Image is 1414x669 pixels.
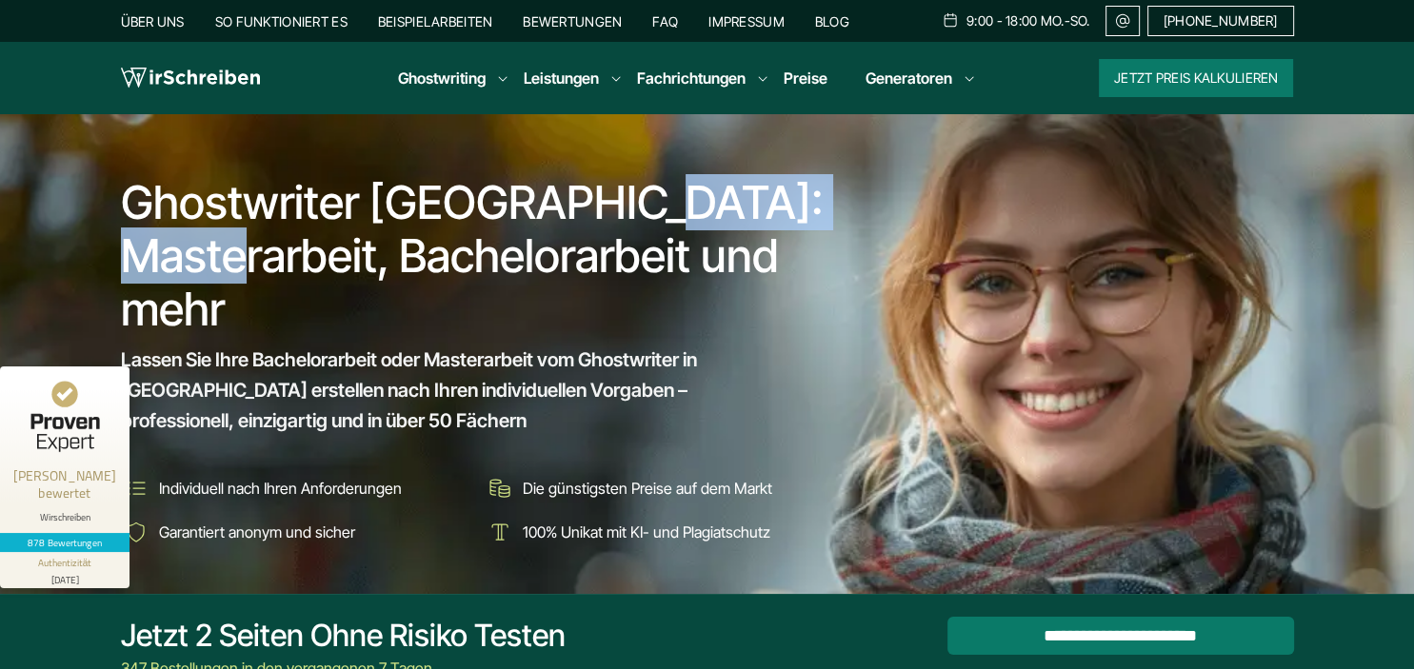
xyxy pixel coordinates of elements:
a: Bewertungen [523,13,622,30]
li: 100% Unikat mit KI- und Plagiatschutz [485,517,835,547]
div: Authentizität [38,556,92,570]
a: Blog [815,13,849,30]
a: FAQ [652,13,678,30]
span: Lassen Sie Ihre Bachelorarbeit oder Masterarbeit vom Ghostwriter in [GEOGRAPHIC_DATA] erstellen n... [121,344,801,436]
li: Individuell nach Ihren Anforderungen [121,473,471,503]
a: So funktioniert es [215,13,348,30]
img: Die günstigsten Preise auf dem Markt [485,473,515,503]
a: Leistungen [524,67,599,89]
img: Schedule [942,12,959,28]
a: Ghostwriting [398,67,486,89]
span: [PHONE_NUMBER] [1164,13,1278,29]
img: 100% Unikat mit KI- und Plagiatschutz [485,517,515,547]
a: Über uns [121,13,185,30]
a: Impressum [708,13,785,30]
a: Generatoren [866,67,952,89]
a: Fachrichtungen [637,67,746,89]
div: Jetzt 2 Seiten ohne Risiko testen [121,617,566,655]
button: Jetzt Preis kalkulieren [1099,59,1293,97]
a: [PHONE_NUMBER] [1147,6,1294,36]
div: [DATE] [8,570,122,584]
li: Die günstigsten Preise auf dem Markt [485,473,835,503]
span: 9:00 - 18:00 Mo.-So. [966,13,1090,29]
div: Wirschreiben [8,511,122,523]
img: Email [1114,13,1131,29]
img: Individuell nach Ihren Anforderungen [121,473,151,503]
h1: Ghostwriter [GEOGRAPHIC_DATA]: Masterarbeit, Bachelorarbeit und mehr [121,176,837,336]
img: Garantiert anonym und sicher [121,517,151,547]
a: Beispielarbeiten [378,13,492,30]
img: logo wirschreiben [121,64,260,92]
li: Garantiert anonym und sicher [121,517,471,547]
a: Preise [784,69,827,88]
